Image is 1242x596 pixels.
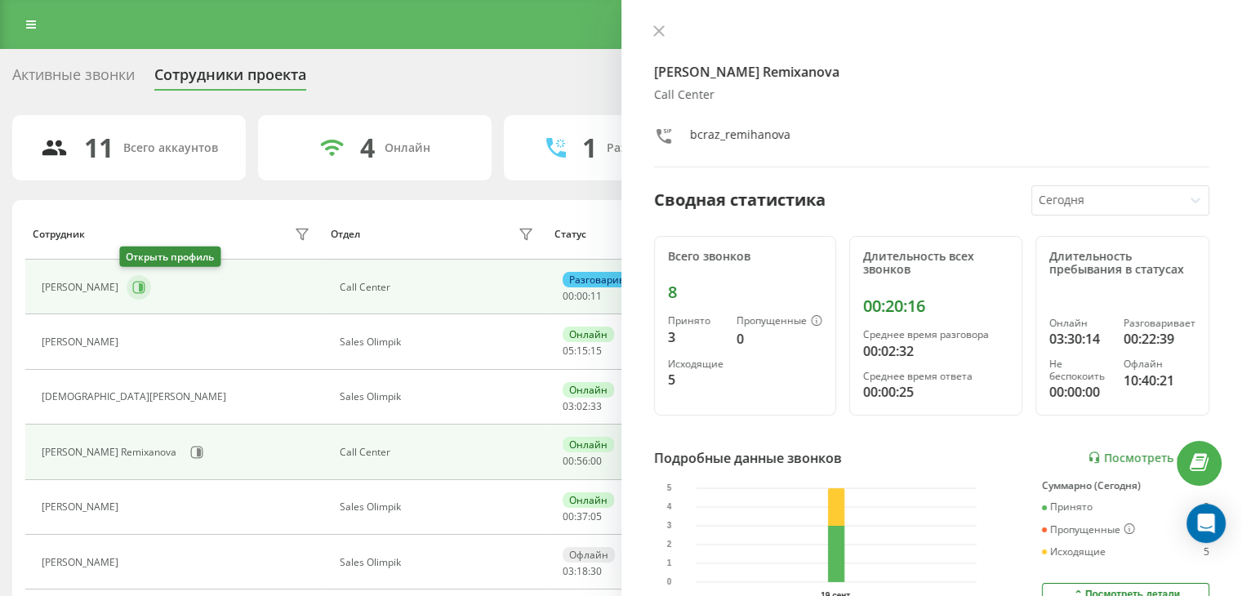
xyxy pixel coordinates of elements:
[576,289,588,303] span: 00
[737,315,822,328] div: Пропущенные
[563,566,602,577] div: : :
[1124,371,1195,390] div: 10:40:21
[1204,546,1209,558] div: 5
[563,344,574,358] span: 05
[340,447,538,458] div: Call Center
[563,547,615,563] div: Офлайн
[563,492,614,508] div: Онлайн
[737,329,822,349] div: 0
[42,336,122,348] div: [PERSON_NAME]
[1042,546,1106,558] div: Исходящие
[33,229,85,240] div: Сотрудник
[690,127,790,150] div: bcraz_remihanova
[590,564,602,578] span: 30
[576,564,588,578] span: 18
[654,88,1210,102] div: Call Center
[1042,501,1093,513] div: Принято
[1049,250,1195,278] div: Длительность пребывания в статусах
[119,247,220,267] div: Открыть профиль
[863,341,1009,361] div: 00:02:32
[666,502,671,511] text: 4
[590,399,602,413] span: 33
[563,454,574,468] span: 00
[863,382,1009,402] div: 00:00:25
[666,577,671,586] text: 0
[654,62,1210,82] h4: [PERSON_NAME] Remixanova
[385,141,430,155] div: Онлайн
[563,511,602,523] div: : :
[42,391,230,403] div: [DEMOGRAPHIC_DATA][PERSON_NAME]
[42,282,122,293] div: [PERSON_NAME]
[563,272,648,287] div: Разговаривает
[668,370,723,389] div: 5
[340,391,538,403] div: Sales Olimpik
[666,483,671,492] text: 5
[563,399,574,413] span: 03
[607,141,696,155] div: Разговаривают
[1049,318,1111,329] div: Онлайн
[84,132,114,163] div: 11
[340,336,538,348] div: Sales Olimpik
[668,282,822,302] div: 8
[1088,451,1209,465] a: Посмотреть отчет
[668,250,822,264] div: Всего звонков
[863,329,1009,340] div: Среднее время разговора
[576,509,588,523] span: 37
[576,454,588,468] span: 56
[563,382,614,398] div: Онлайн
[563,509,574,523] span: 00
[340,501,538,513] div: Sales Olimpik
[590,454,602,468] span: 00
[360,132,375,163] div: 4
[668,315,723,327] div: Принято
[42,557,122,568] div: [PERSON_NAME]
[42,501,122,513] div: [PERSON_NAME]
[1049,358,1111,382] div: Не беспокоить
[563,401,602,412] div: : :
[154,66,306,91] div: Сотрудники проекта
[1042,523,1135,536] div: Пропущенные
[42,447,180,458] div: [PERSON_NAME] Remixanova
[576,344,588,358] span: 15
[1124,329,1195,349] div: 00:22:39
[1124,358,1195,370] div: Офлайн
[554,229,586,240] div: Статус
[863,371,1009,382] div: Среднее время ответа
[668,358,723,370] div: Исходящие
[863,296,1009,316] div: 00:20:16
[331,229,360,240] div: Отдел
[666,540,671,549] text: 2
[1186,504,1226,543] div: Open Intercom Messenger
[590,509,602,523] span: 05
[666,558,671,567] text: 1
[340,557,538,568] div: Sales Olimpik
[563,291,602,302] div: : :
[563,437,614,452] div: Онлайн
[563,456,602,467] div: : :
[12,66,135,91] div: Активные звонки
[582,132,597,163] div: 1
[563,564,574,578] span: 03
[563,327,614,342] div: Онлайн
[123,141,218,155] div: Всего аккаунтов
[1124,318,1195,329] div: Разговаривает
[666,521,671,530] text: 3
[590,289,602,303] span: 11
[654,188,826,212] div: Сводная статистика
[654,448,842,468] div: Подробные данные звонков
[576,399,588,413] span: 02
[563,345,602,357] div: : :
[1049,382,1111,402] div: 00:00:00
[1042,480,1209,491] div: Суммарно (Сегодня)
[340,282,538,293] div: Call Center
[590,344,602,358] span: 15
[1204,501,1209,513] div: 3
[1049,329,1111,349] div: 03:30:14
[563,289,574,303] span: 00
[668,327,723,347] div: 3
[863,250,1009,278] div: Длительность всех звонков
